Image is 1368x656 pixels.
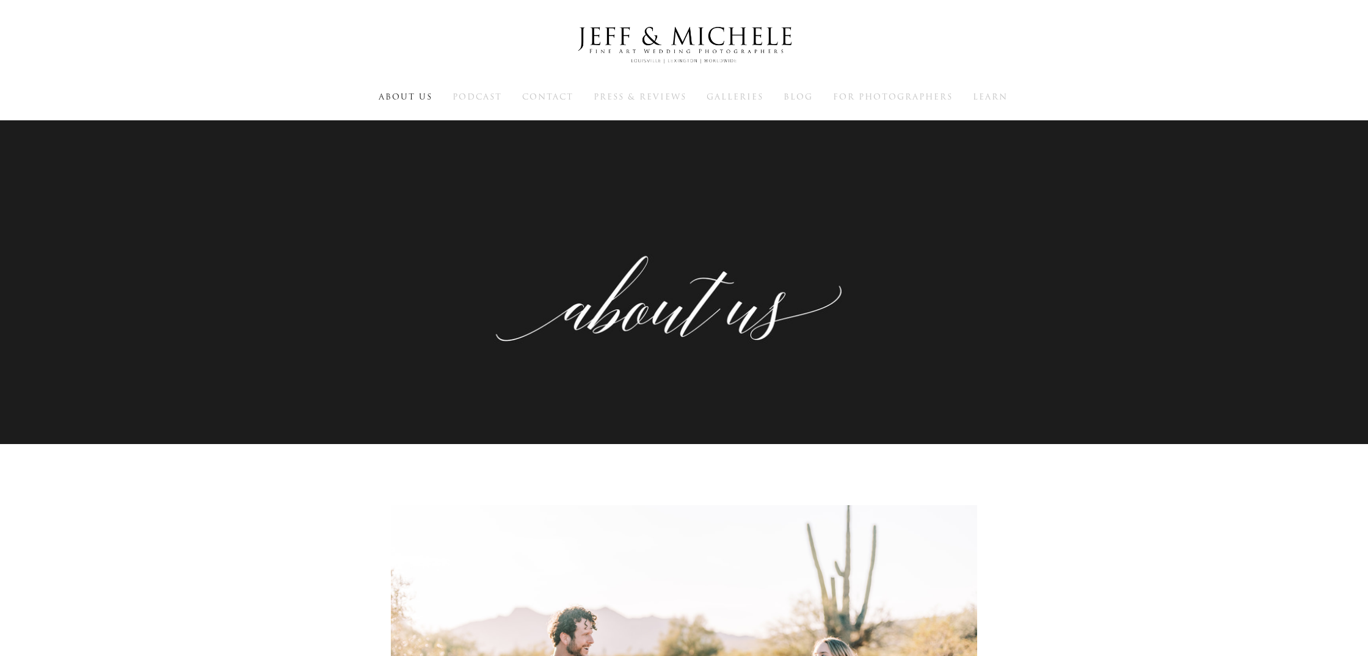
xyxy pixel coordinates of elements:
a: Blog [784,91,813,102]
a: Press & Reviews [594,91,686,102]
span: For Photographers [833,91,953,103]
a: Learn [973,91,1008,102]
span: Podcast [453,91,502,103]
span: Press & Reviews [594,91,686,103]
a: Contact [522,91,573,102]
span: Galleries [707,91,763,103]
a: Podcast [453,91,502,102]
img: Louisville Wedding Photographers - Jeff & Michele Wedding Photographers [562,15,806,75]
span: Learn [973,91,1008,103]
span: Contact [522,91,573,103]
span: Blog [784,91,813,103]
span: About Us [379,91,432,103]
a: For Photographers [833,91,953,102]
a: Galleries [707,91,763,102]
a: About Us [379,91,432,102]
